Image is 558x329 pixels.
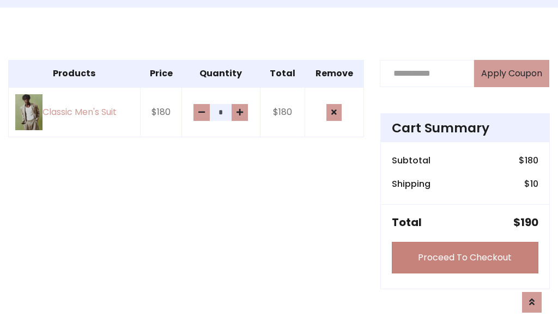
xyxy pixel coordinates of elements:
a: Classic Men's Suit [15,94,134,131]
th: Remove [305,60,363,87]
h6: $ [519,155,538,166]
button: Apply Coupon [474,60,549,87]
th: Price [140,60,182,87]
td: $180 [140,87,182,137]
th: Total [260,60,305,87]
span: 190 [520,215,538,230]
h6: $ [524,179,538,189]
th: Quantity [182,60,260,87]
h5: Total [392,216,422,229]
th: Products [9,60,141,87]
h6: Shipping [392,179,430,189]
span: 10 [530,178,538,190]
h5: $ [513,216,538,229]
h6: Subtotal [392,155,430,166]
span: 180 [525,154,538,167]
td: $180 [260,87,305,137]
h4: Cart Summary [392,120,538,136]
a: Proceed To Checkout [392,242,538,273]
